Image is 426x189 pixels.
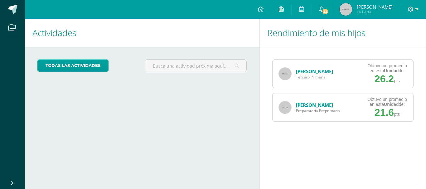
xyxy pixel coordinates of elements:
[32,19,252,47] h1: Actividades
[267,19,419,47] h1: Rendimiento de mis hijos
[37,59,109,72] a: todas las Actividades
[394,112,400,117] span: pts
[296,108,340,113] span: Preparatoria Preprimaria
[375,107,394,118] span: 21.6
[296,102,333,108] a: [PERSON_NAME]
[145,60,247,72] input: Busca una actividad próxima aquí...
[357,9,393,15] span: Mi Perfil
[279,68,291,80] img: 65x65
[375,73,394,84] span: 26.2
[357,4,393,10] span: [PERSON_NAME]
[340,3,352,16] img: 45x45
[384,68,399,73] strong: Unidad
[367,63,407,73] div: Obtuvo un promedio en esta de:
[322,8,329,15] span: 33
[384,102,399,107] strong: Unidad
[296,68,333,74] a: [PERSON_NAME]
[367,97,407,107] div: Obtuvo un promedio en esta de:
[279,101,291,114] img: 65x65
[296,74,333,80] span: Tercero Primaria
[394,78,400,83] span: pts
